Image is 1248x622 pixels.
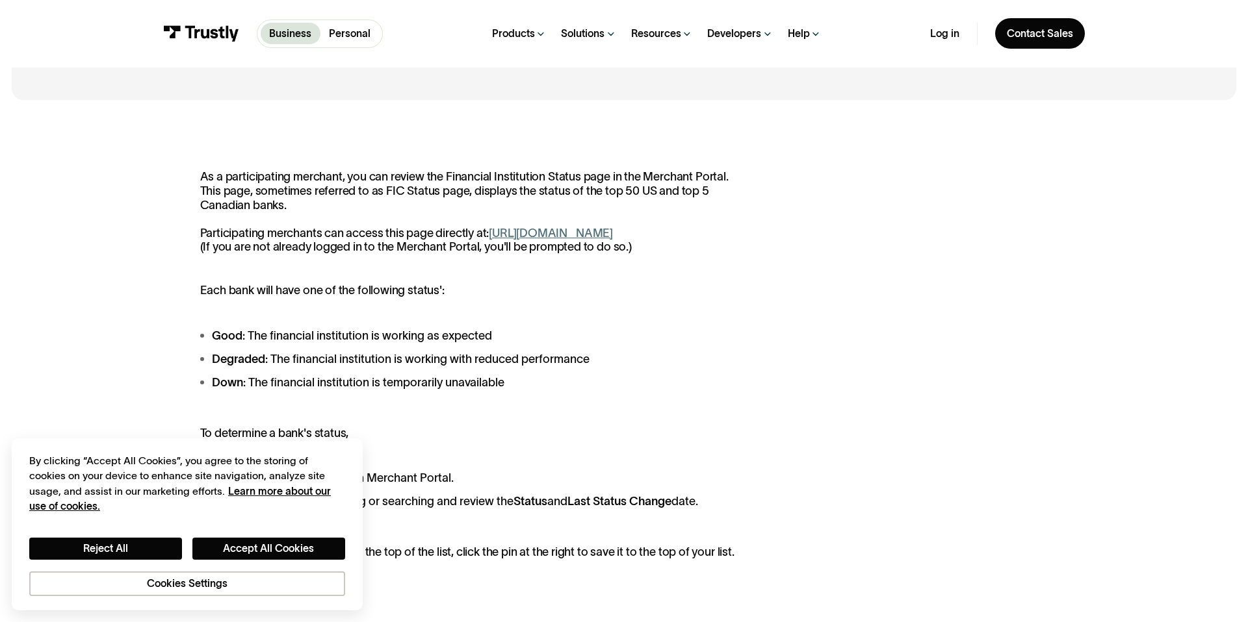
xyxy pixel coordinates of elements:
[200,427,746,441] p: To determine a bank's status,
[561,27,604,40] div: Solutions
[29,453,345,515] div: By clicking “Accept All Cookies”, you agree to the storing of cookies on your device to enhance s...
[707,27,761,40] div: Developers
[212,329,242,342] strong: Good
[200,374,746,392] li: : The financial institution is temporarily unavailable
[995,18,1085,49] a: Contact Sales
[218,469,746,487] li: Click in Merchant Portal.
[489,227,613,240] a: [URL][DOMAIN_NAME]
[200,327,746,345] li: : The financial institution is working as expected
[212,376,243,389] strong: Down
[163,25,239,42] img: Trustly Logo
[320,23,380,44] a: Personal
[930,27,959,40] a: Log in
[218,493,746,510] li: Locate the bank by scrolling or searching and review the and date.
[212,353,265,366] strong: Degraded
[12,438,363,610] div: Cookie banner
[631,27,681,40] div: Resources
[329,26,370,42] p: Personal
[29,453,345,596] div: Privacy
[1007,27,1073,40] div: Contact Sales
[200,351,746,368] li: : The financial institution is working with reduced performance
[788,27,810,40] div: Help
[492,27,535,40] div: Products
[192,538,345,560] button: Accept All Cookies
[200,284,746,298] p: Each bank will have one of the following status':
[513,495,547,508] strong: Status
[261,23,320,44] a: Business
[200,545,746,560] p: : To save a specific bank to the top of the list, click the pin at the right to save it to the to...
[567,495,671,508] strong: Last Status Change
[200,170,746,255] p: As a participating merchant, you can review the Financial Institution Status page in the Merchant...
[269,26,311,42] p: Business
[29,571,345,596] button: Cookies Settings
[29,538,182,560] button: Reject All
